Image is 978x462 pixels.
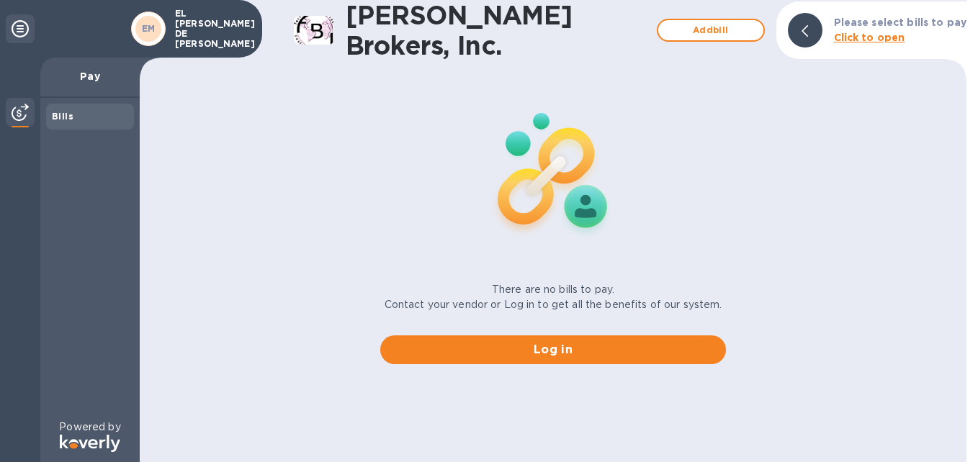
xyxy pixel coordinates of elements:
span: Add bill [670,22,752,39]
img: Logo [60,435,120,452]
button: Addbill [657,19,765,42]
button: Log in [380,335,726,364]
p: EL [PERSON_NAME] DE [PERSON_NAME] [175,9,247,49]
p: There are no bills to pay. Contact your vendor or Log in to get all the benefits of our system. [385,282,722,312]
p: Pay [52,69,128,83]
b: EM [142,23,156,34]
b: Bills [52,111,73,122]
b: Click to open [834,32,905,43]
b: Please select bills to pay [834,17,966,28]
p: Powered by [59,420,120,435]
span: Log in [392,341,714,358]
